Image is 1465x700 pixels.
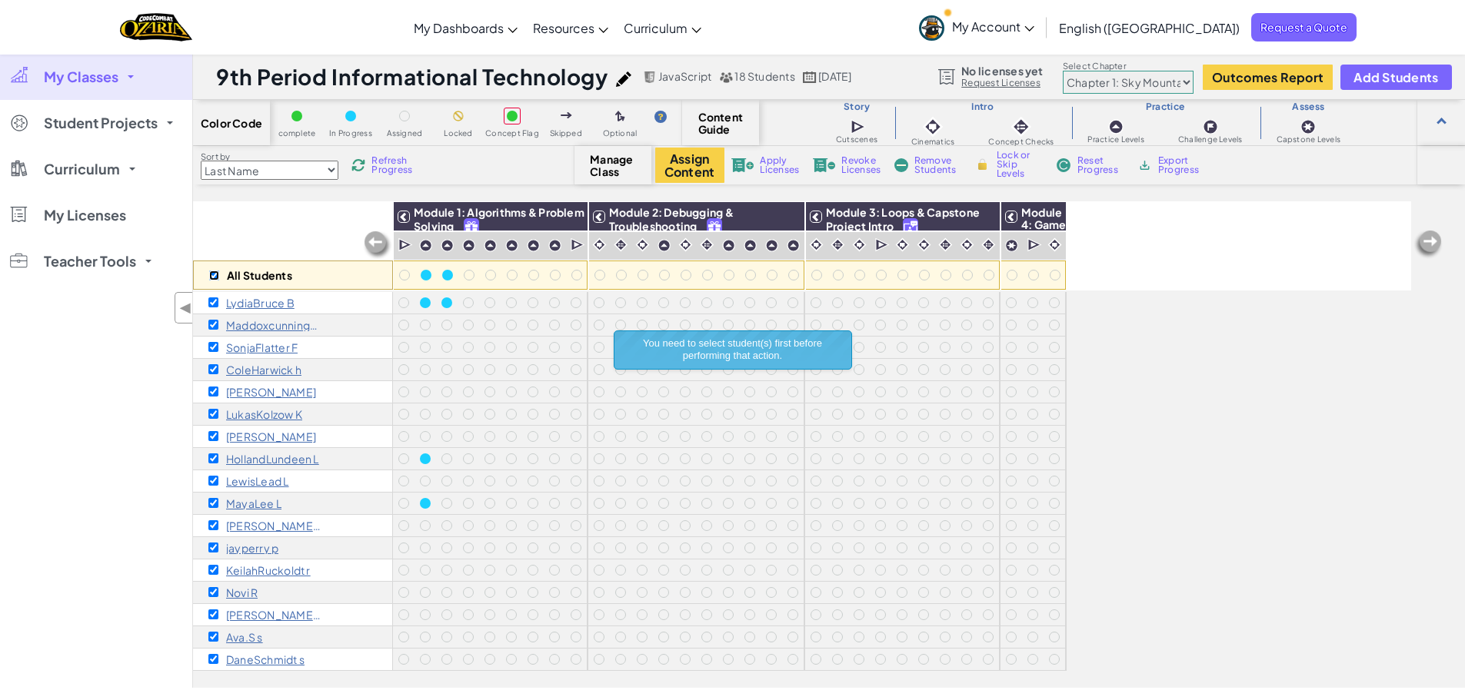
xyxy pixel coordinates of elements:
[952,18,1034,35] span: My Account
[1059,20,1240,36] span: English ([GEOGRAPHIC_DATA])
[414,205,584,233] span: Module 1: Algorithms & Problem Solving
[1005,239,1018,252] img: IconCapstoneLevel.svg
[226,408,302,420] p: LukasKolzow K
[226,564,311,576] p: KeilahRuckoldt r
[1027,237,1042,253] img: IconCutscene.svg
[226,297,295,309] p: LydiaBruce B
[1251,13,1357,41] a: Request a Quote
[44,70,118,84] span: My Classes
[1353,71,1438,84] span: Add Students
[226,430,316,443] p: Daphne L
[201,151,338,163] label: Sort by
[698,111,744,135] span: Content Guide
[938,237,953,252] img: IconInteractive.svg
[1056,158,1071,172] img: IconReset.svg
[1051,7,1247,48] a: English ([GEOGRAPHIC_DATA])
[44,208,126,222] span: My Licenses
[505,239,518,252] img: IconPracticeLevel.svg
[787,239,800,252] img: IconPracticeLevel.svg
[803,71,817,83] img: calendar.svg
[981,237,996,252] img: IconInteractive.svg
[731,158,754,172] img: IconLicenseApply.svg
[603,129,638,138] span: Optional
[201,117,262,129] span: Color Code
[441,239,454,252] img: IconPracticeLevel.svg
[1277,135,1340,144] span: Capstone Levels
[722,239,735,252] img: IconPracticeLevel.svg
[615,111,625,123] img: IconOptionalLevel.svg
[362,230,393,260] img: Arrow_Left_Inactive.png
[760,156,799,174] span: Apply Licenses
[1077,156,1124,174] span: Reset Progress
[485,129,539,138] span: Concept Flag
[922,116,944,138] img: IconCinematic.svg
[614,237,628,252] img: IconInteractive.svg
[1087,135,1144,144] span: Practice Levels
[988,138,1054,146] span: Concept Checks
[1178,135,1243,144] span: Challenge Levels
[1071,101,1260,113] h3: Practice
[462,239,475,252] img: IconPracticeLevel.svg
[227,269,292,281] p: All Students
[678,237,693,252] img: IconCinematic.svg
[561,112,572,118] img: IconSkippedLevel.svg
[44,116,158,130] span: Student Projects
[1021,205,1074,268] span: Module 4: Game Design & Capstone Project
[226,497,281,509] p: MayaLee L
[226,586,258,599] p: Novi R
[744,239,757,252] img: IconPracticeLevel.svg
[351,158,365,172] img: IconReload.svg
[894,101,1070,113] h3: Intro
[387,129,423,138] span: Assigned
[851,118,867,135] img: IconCutscene.svg
[904,219,917,237] img: IconUnlockWithCall.svg
[484,239,497,252] img: IconPracticeLevel.svg
[1203,65,1333,90] button: Outcomes Report
[371,156,419,174] span: Refresh Progress
[592,237,607,252] img: IconCinematic.svg
[974,158,991,171] img: IconLock.svg
[875,237,890,253] img: IconCutscene.svg
[895,237,910,252] img: IconCinematic.svg
[1108,119,1124,134] img: IconPracticeLevel.svg
[643,337,822,361] span: You need to select student(s) first before performing that action.
[419,239,432,252] img: IconPracticeLevel.svg
[914,156,961,174] span: Remove Students
[917,237,931,252] img: IconCinematic.svg
[911,138,954,146] span: Cinematics
[398,237,413,253] img: IconCutscene.svg
[809,237,824,252] img: IconCinematic.svg
[1260,101,1357,113] h3: Assess
[1137,158,1152,172] img: IconArchive.svg
[444,129,472,138] span: Locked
[819,101,894,113] h3: Story
[571,237,585,253] img: IconCutscene.svg
[919,15,944,41] img: avatar
[527,239,540,252] img: IconPracticeLevel.svg
[852,237,867,252] img: IconCinematic.svg
[658,69,711,83] span: JavaScript
[1413,229,1443,260] img: Arrow_Left_Inactive.png
[700,237,714,252] img: IconInteractive.svg
[1203,119,1218,134] img: IconChallengeLevel.svg
[609,205,734,233] span: Module 2: Debugging & Troubleshooting
[120,12,191,43] a: Ozaria by CodeCombat logo
[654,111,667,123] img: IconHint.svg
[616,71,631,87] img: iconPencil.svg
[226,319,322,331] p: Maddoxcunningham c
[226,631,263,643] p: Ava.S s
[624,20,688,36] span: Curriculum
[525,7,616,48] a: Resources
[226,453,319,465] p: HollandLundeen L
[719,71,733,83] img: MultipleUsers.png
[894,158,908,172] img: IconRemoveStudents.svg
[226,341,298,353] p: SonjaFlatter F
[414,20,504,36] span: My Dashboards
[635,237,650,252] img: IconCinematic.svg
[1340,65,1451,90] button: Add Students
[961,77,1043,89] a: Request Licenses
[179,297,192,319] span: ◀
[278,129,316,138] span: complete
[841,156,881,174] span: Revoke Licenses
[658,239,671,252] img: IconPracticeLevel.svg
